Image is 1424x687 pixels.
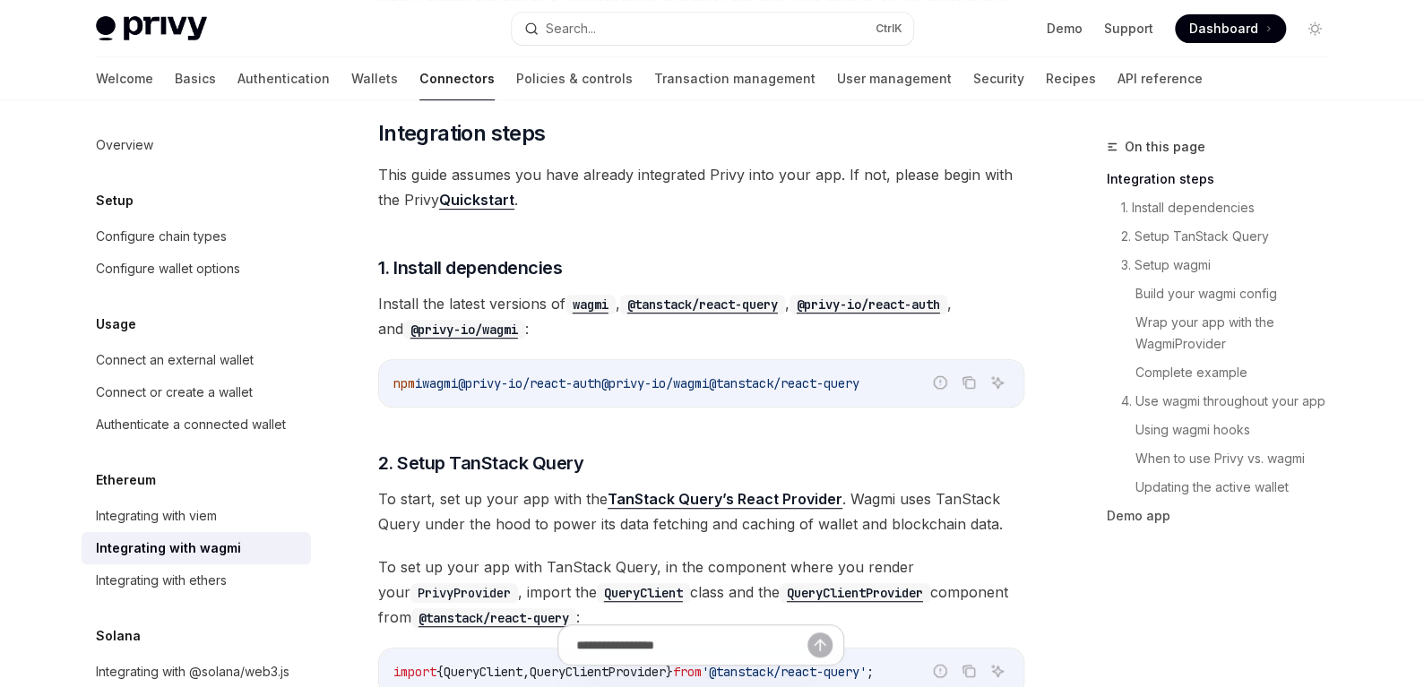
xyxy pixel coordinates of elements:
code: @tanstack/react-query [620,295,785,314]
h5: Solana [96,625,141,647]
a: Welcome [96,57,153,100]
h5: Usage [96,313,136,335]
span: @tanstack/react-query [709,375,859,391]
a: Overview [82,129,311,161]
div: Connect an external wallet [96,349,254,371]
a: Demo app [1107,502,1343,530]
button: Ask AI [986,371,1009,394]
img: light logo [96,16,207,41]
a: QueryClient [597,583,690,601]
h5: Ethereum [96,469,156,491]
div: Search... [546,18,596,39]
a: Integrating with wagmi [82,532,311,564]
a: 1. Install dependencies [1121,193,1343,222]
a: Integrating with viem [82,500,311,532]
span: i [415,375,422,391]
a: Dashboard [1175,14,1286,43]
div: Connect or create a wallet [96,382,253,403]
a: @tanstack/react-query [411,608,576,626]
a: @tanstack/react-query [620,295,785,313]
a: TanStack Query’s React Provider [608,490,842,509]
span: Integration steps [378,119,546,148]
div: Integrating with viem [96,505,217,527]
a: Policies & controls [516,57,633,100]
code: QueryClient [597,583,690,603]
a: Quickstart [439,191,514,210]
h5: Setup [96,190,134,211]
button: Search...CtrlK [512,13,913,45]
a: 4. Use wagmi throughout your app [1121,387,1343,416]
span: Install the latest versions of , , , and : [378,291,1024,341]
code: @tanstack/react-query [411,608,576,628]
a: Basics [175,57,216,100]
a: Integrating with ethers [82,564,311,597]
a: Build your wagmi config [1135,279,1343,308]
button: Toggle dark mode [1300,14,1329,43]
code: QueryClientProvider [780,583,930,603]
span: 2. Setup TanStack Query [378,451,584,476]
span: To start, set up your app with the . Wagmi uses TanStack Query under the hood to power its data f... [378,486,1024,537]
a: Connect an external wallet [82,344,311,376]
span: @privy-io/wagmi [601,375,709,391]
code: @privy-io/wagmi [403,320,525,339]
a: When to use Privy vs. wagmi [1135,444,1343,473]
a: User management [837,57,952,100]
span: 1. Install dependencies [378,255,563,280]
div: Integrating with ethers [96,570,227,591]
span: This guide assumes you have already integrated Privy into your app. If not, please begin with the... [378,162,1024,212]
a: Configure wallet options [82,253,311,285]
a: Connect or create a wallet [82,376,311,408]
a: Connectors [419,57,495,100]
span: @privy-io/react-auth [458,375,601,391]
div: Configure chain types [96,226,227,247]
a: 2. Setup TanStack Query [1121,222,1343,251]
code: @privy-io/react-auth [790,295,947,314]
a: Wallets [351,57,398,100]
div: Integrating with @solana/web3.js [96,661,289,683]
div: Authenticate a connected wallet [96,414,286,435]
a: Configure chain types [82,220,311,253]
a: Using wagmi hooks [1135,416,1343,444]
a: Complete example [1135,358,1343,387]
a: Wrap your app with the WagmiProvider [1135,308,1343,358]
code: wagmi [565,295,616,314]
button: Copy the contents from the code block [957,371,980,394]
span: To set up your app with TanStack Query, in the component where you render your , import the class... [378,554,1024,630]
a: Authentication [237,57,330,100]
a: Integration steps [1107,165,1343,193]
a: wagmi [565,295,616,313]
a: Transaction management [654,57,816,100]
span: On this page [1125,136,1205,158]
div: Integrating with wagmi [96,537,241,559]
a: Updating the active wallet [1135,473,1343,502]
a: @privy-io/react-auth [790,295,947,313]
a: Support [1104,20,1153,38]
a: QueryClientProvider [780,583,930,601]
a: @privy-io/wagmi [403,320,525,338]
div: Configure wallet options [96,258,240,279]
a: Security [973,57,1024,100]
div: Overview [96,134,153,156]
span: Ctrl K [876,21,902,36]
a: API reference [1118,57,1203,100]
a: Demo [1047,20,1083,38]
a: 3. Setup wagmi [1121,251,1343,279]
code: PrivyProvider [410,583,518,603]
span: wagmi [422,375,458,391]
a: Authenticate a connected wallet [82,408,311,441]
span: npm [393,375,415,391]
button: Report incorrect code [928,371,952,394]
button: Send message [807,632,833,657]
span: Dashboard [1189,20,1258,38]
a: Recipes [1046,57,1096,100]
